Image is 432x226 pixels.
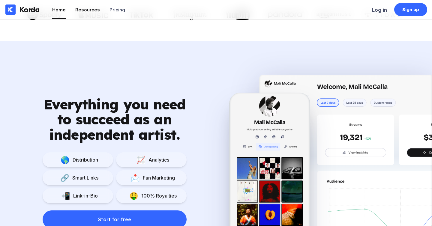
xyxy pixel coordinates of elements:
[57,174,69,182] div: 🔗
[58,192,70,200] div: 📲
[19,5,40,14] div: Korda
[75,7,100,13] div: Resources
[69,175,98,181] div: Smart Links
[140,175,175,181] div: Fan Marketing
[70,157,98,163] div: Distribution
[138,193,177,199] div: 100% Royalties
[402,7,419,13] div: Sign up
[145,157,169,163] div: Analytics
[58,156,70,164] div: 🌎
[43,97,187,142] div: Everything you need to succeed as an independent artist.
[128,174,140,182] div: 📩
[394,3,427,16] a: Sign up
[133,156,145,164] div: 📈
[52,7,66,13] div: Home
[98,216,131,222] div: Start for free
[126,192,138,200] div: 🤑
[109,7,125,13] div: Pricing
[70,193,98,199] div: Link-in-Bio
[372,7,387,13] div: Log in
